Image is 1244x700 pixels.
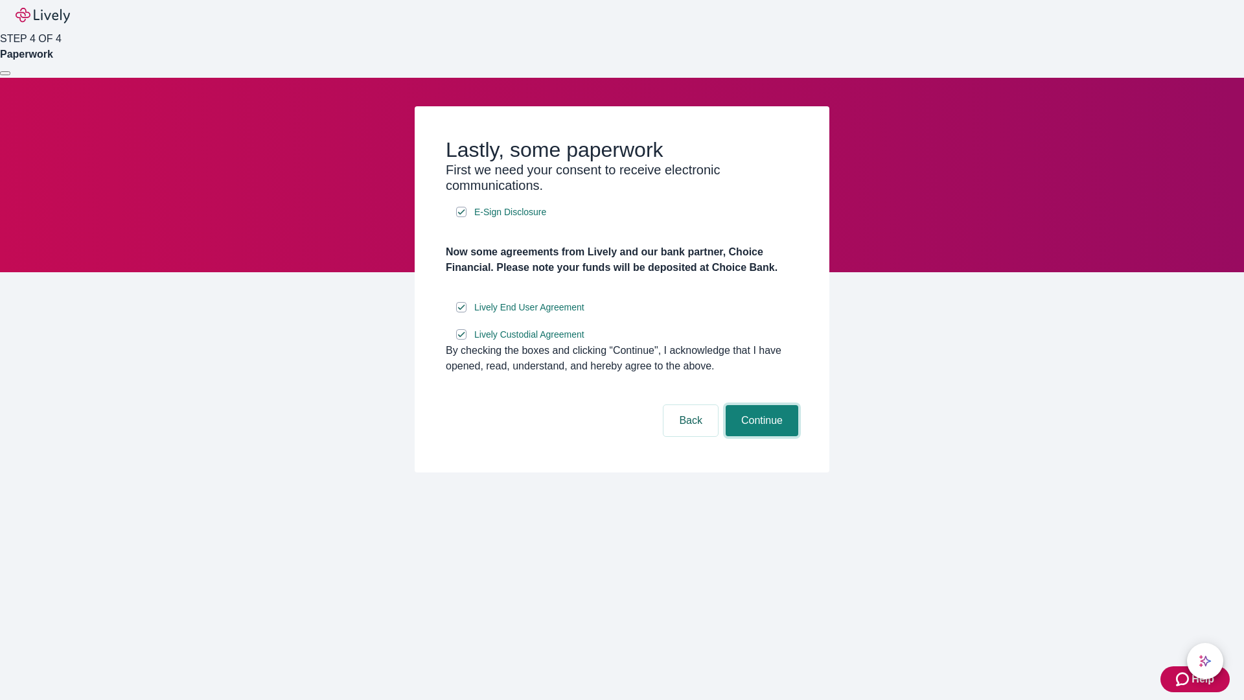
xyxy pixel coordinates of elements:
[1176,671,1192,687] svg: Zendesk support icon
[726,405,798,436] button: Continue
[446,343,798,374] div: By checking the boxes and clicking “Continue", I acknowledge that I have opened, read, understand...
[446,162,798,193] h3: First we need your consent to receive electronic communications.
[446,244,798,275] h4: Now some agreements from Lively and our bank partner, Choice Financial. Please note your funds wi...
[1192,671,1214,687] span: Help
[663,405,718,436] button: Back
[472,204,549,220] a: e-sign disclosure document
[472,299,587,316] a: e-sign disclosure document
[1199,655,1212,668] svg: Lively AI Assistant
[474,205,546,219] span: E-Sign Disclosure
[1160,666,1230,692] button: Zendesk support iconHelp
[1187,643,1223,679] button: chat
[16,8,70,23] img: Lively
[474,301,584,314] span: Lively End User Agreement
[474,328,584,342] span: Lively Custodial Agreement
[472,327,587,343] a: e-sign disclosure document
[446,137,798,162] h2: Lastly, some paperwork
